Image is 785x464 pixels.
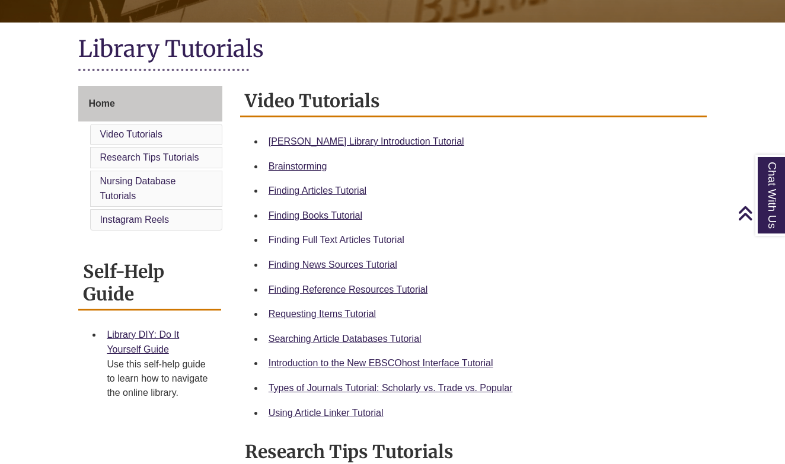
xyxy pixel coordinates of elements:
[100,152,199,162] a: Research Tips Tutorials
[269,185,366,196] a: Finding Articles Tutorial
[269,284,428,295] a: Finding Reference Resources Tutorial
[100,215,169,225] a: Instagram Reels
[269,334,422,344] a: Searching Article Databases Tutorial
[269,309,376,319] a: Requesting Items Tutorial
[269,136,464,146] a: [PERSON_NAME] Library Introduction Tutorial
[78,34,706,66] h1: Library Tutorials
[269,358,493,368] a: Introduction to the New EBSCOhost Interface Tutorial
[269,260,397,270] a: Finding News Sources Tutorial
[269,161,327,171] a: Brainstorming
[269,408,384,418] a: Using Article Linker Tutorial
[269,383,513,393] a: Types of Journals Tutorial: Scholarly vs. Trade vs. Popular
[107,357,211,400] div: Use this self-help guide to learn how to navigate the online library.
[88,98,114,108] span: Home
[78,86,222,233] div: Guide Page Menu
[107,329,179,355] a: Library DIY: Do It Yourself Guide
[269,210,362,220] a: Finding Books Tutorial
[100,129,162,139] a: Video Tutorials
[240,86,707,117] h2: Video Tutorials
[738,205,782,221] a: Back to Top
[78,257,221,311] h2: Self-Help Guide
[100,176,175,201] a: Nursing Database Tutorials
[269,235,404,245] a: Finding Full Text Articles Tutorial
[78,86,222,121] a: Home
